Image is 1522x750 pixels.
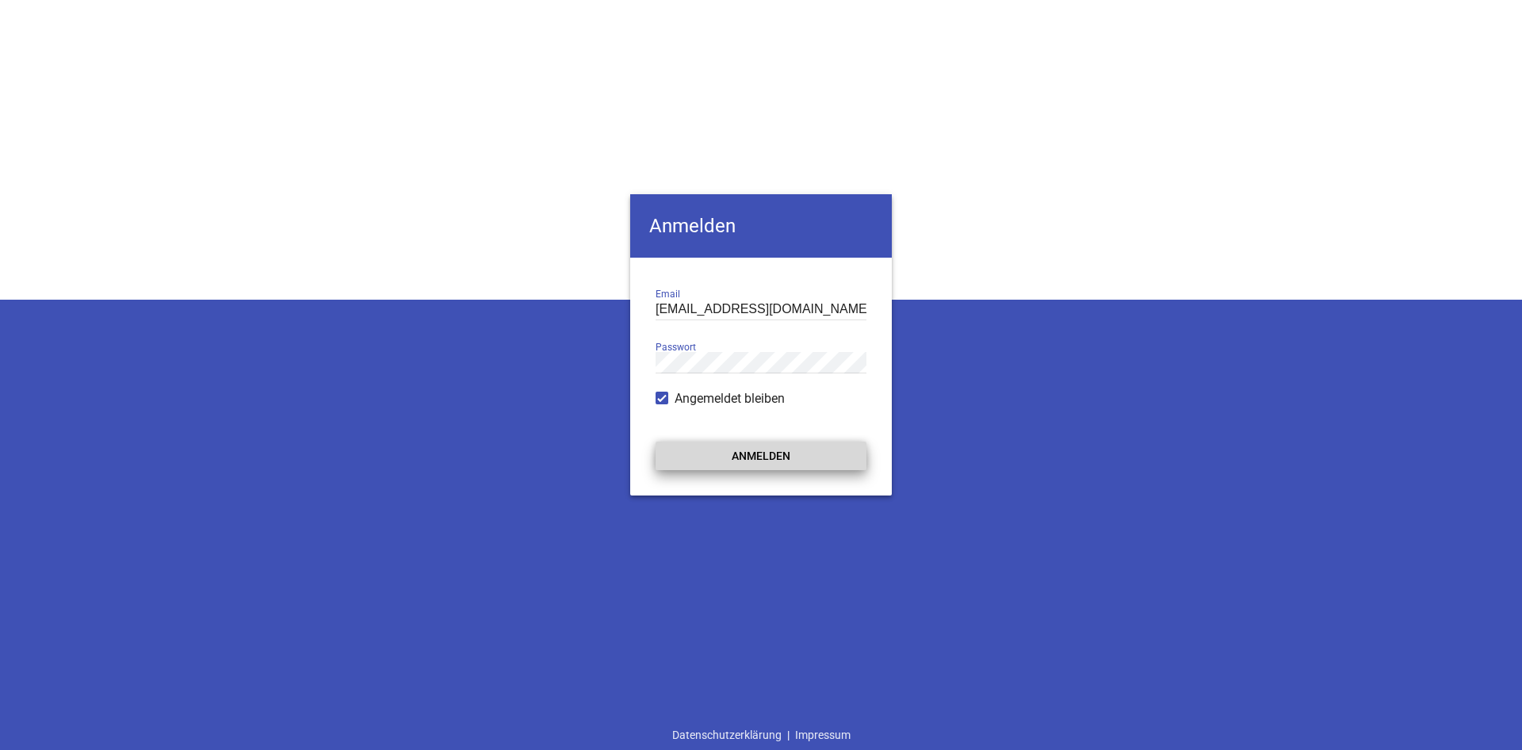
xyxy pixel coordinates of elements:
[667,720,787,750] a: Datenschutzerklärung
[656,442,866,470] button: Anmelden
[675,389,785,408] span: Angemeldet bleiben
[630,194,892,258] h4: Anmelden
[790,720,856,750] a: Impressum
[667,720,856,750] div: |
